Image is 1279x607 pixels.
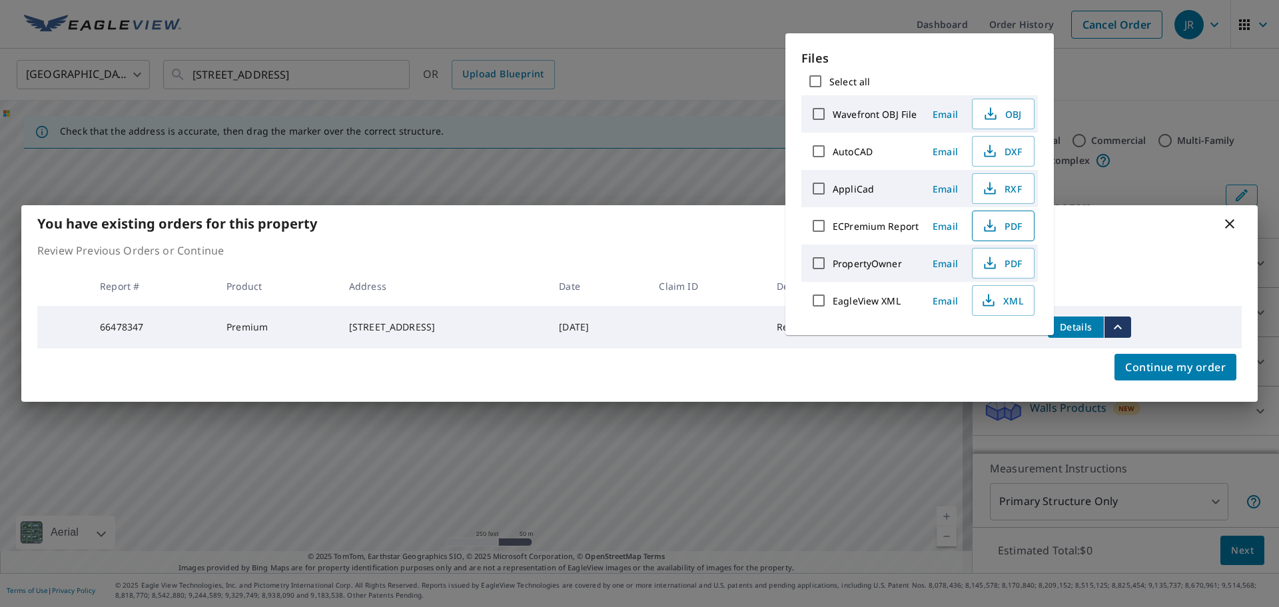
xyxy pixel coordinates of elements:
button: Email [924,216,967,237]
label: Wavefront OBJ File [833,108,917,121]
button: filesDropdownBtn-66478347 [1104,316,1131,338]
th: Report # [89,267,216,306]
td: 66478347 [89,306,216,348]
span: Email [929,108,961,121]
span: PDF [981,255,1023,271]
span: XML [981,293,1023,308]
span: Email [929,257,961,270]
button: OBJ [972,99,1035,129]
button: PDF [972,248,1035,279]
label: ECPremium Report [833,220,919,233]
button: Email [924,291,967,311]
th: Product [216,267,338,306]
span: Email [929,295,961,307]
button: Email [924,253,967,274]
button: Email [924,141,967,162]
span: Details [1056,320,1096,333]
label: AutoCAD [833,145,873,158]
button: Email [924,104,967,125]
span: Email [929,145,961,158]
b: You have existing orders for this property [37,215,317,233]
span: Email [929,183,961,195]
button: Email [924,179,967,199]
span: RXF [981,181,1023,197]
label: AppliCad [833,183,874,195]
button: detailsBtn-66478347 [1048,316,1104,338]
span: PDF [981,218,1023,234]
th: Claim ID [648,267,765,306]
span: OBJ [981,106,1023,122]
div: [STREET_ADDRESS] [349,320,538,334]
button: XML [972,285,1035,316]
td: Regular [766,306,879,348]
span: Continue my order [1125,358,1226,376]
th: Date [548,267,648,306]
span: DXF [981,143,1023,159]
th: Delivery [766,267,879,306]
button: PDF [972,211,1035,241]
button: DXF [972,136,1035,167]
span: Email [929,220,961,233]
label: EagleView XML [833,295,901,307]
th: Address [338,267,548,306]
p: Review Previous Orders or Continue [37,243,1242,259]
button: Continue my order [1114,354,1236,380]
label: PropertyOwner [833,257,902,270]
button: RXF [972,173,1035,204]
label: Select all [829,75,870,88]
td: [DATE] [548,306,648,348]
td: Premium [216,306,338,348]
p: Files [801,49,1038,67]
